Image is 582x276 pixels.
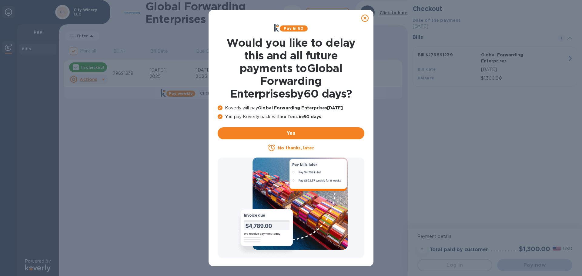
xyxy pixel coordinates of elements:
h1: Would you like to delay this and all future payments to Global Forwarding Enterprises by 60 days ? [218,36,364,100]
b: Global Forwarding Enterprises [DATE] [258,105,343,110]
span: Yes [222,130,360,137]
u: No thanks, later [278,145,314,150]
p: Koverly will pay [218,105,364,111]
p: You pay Koverly back with [218,114,364,120]
b: no fees in 60 days . [281,114,322,119]
button: Yes [218,127,364,139]
b: Pay in 60 [284,26,303,31]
